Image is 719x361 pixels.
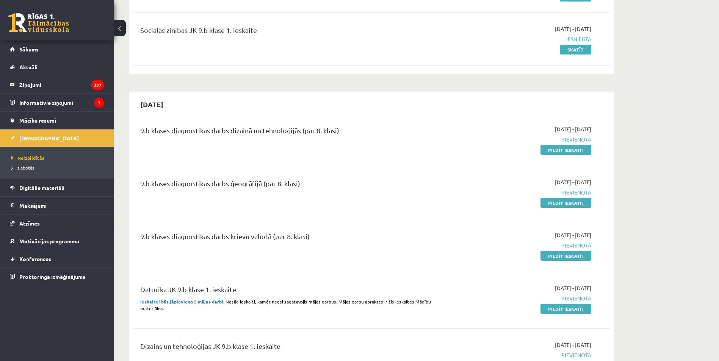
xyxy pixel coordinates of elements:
a: Pildīt ieskaiti [540,304,591,314]
span: Aktuāli [19,64,38,70]
a: Skatīt [560,45,591,54]
a: Neizpildītās [11,154,106,161]
span: [DATE] - [DATE] [555,25,591,33]
a: Maksājumi [10,197,104,214]
div: Sociālās zinības JK 9.b klase 1. ieskaite [140,25,437,39]
div: Dizains un tehnoloģijas JK 9.b klase 1. ieskaite [140,341,437,355]
span: Konferences [19,255,51,262]
span: Pievienota [448,135,591,143]
span: Sākums [19,46,39,53]
i: 1 [94,98,104,108]
legend: Informatīvie ziņojumi [19,94,104,111]
a: Pildīt ieskaiti [540,198,591,208]
span: Pievienota [448,188,591,196]
span: Atzīmes [19,220,40,227]
span: Pievienota [448,241,591,249]
a: Digitālie materiāli [10,179,104,196]
h2: [DATE] [133,95,171,113]
span: Pievienota [448,351,591,359]
span: . Nesāc ieskaiti, kamēr neesi sagatavojis mājas darbus. Mājas darbu apraksts ir šīs ieskaites Māc... [140,299,431,311]
a: Izlabotās [11,164,106,171]
span: Neizpildītās [11,155,44,161]
span: [DEMOGRAPHIC_DATA] [19,135,79,142]
div: Datorika JK 9.b klase 1. ieskaite [140,284,437,298]
span: [DATE] - [DATE] [555,341,591,349]
a: Rīgas 1. Tālmācības vidusskola [8,13,69,32]
a: Mācību resursi [10,112,104,129]
span: [DATE] - [DATE] [555,125,591,133]
strong: Ieskaitei būs jāpievieno 2 mājas darbi [140,299,223,305]
span: [DATE] - [DATE] [555,178,591,186]
div: 9.b klases diagnostikas darbs krievu valodā (par 8. klasi) [140,231,437,245]
a: Informatīvie ziņojumi1 [10,94,104,111]
span: [DATE] - [DATE] [555,284,591,292]
a: Sākums [10,40,104,58]
span: Proktoringa izmēģinājums [19,273,85,280]
span: Iesniegta [448,35,591,43]
a: Motivācijas programma [10,232,104,250]
span: [DATE] - [DATE] [555,231,591,239]
a: Proktoringa izmēģinājums [10,268,104,285]
span: Izlabotās [11,165,34,171]
a: Pildīt ieskaiti [540,145,591,155]
a: Pildīt ieskaiti [540,251,591,261]
a: Aktuāli [10,58,104,76]
span: Pievienota [448,294,591,302]
div: 9.b klases diagnostikas darbs dizainā un tehnoloģijās (par 8. klasi) [140,125,437,139]
a: Ziņojumi337 [10,76,104,93]
div: 9.b klases diagnostikas darbs ģeogrāfijā (par 8. klasi) [140,178,437,192]
span: Digitālie materiāli [19,184,64,191]
span: Motivācijas programma [19,238,79,244]
a: Konferences [10,250,104,268]
span: Mācību resursi [19,117,56,124]
legend: Maksājumi [19,197,104,214]
legend: Ziņojumi [19,76,104,93]
i: 337 [91,80,104,90]
a: [DEMOGRAPHIC_DATA] [10,129,104,147]
a: Atzīmes [10,215,104,232]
